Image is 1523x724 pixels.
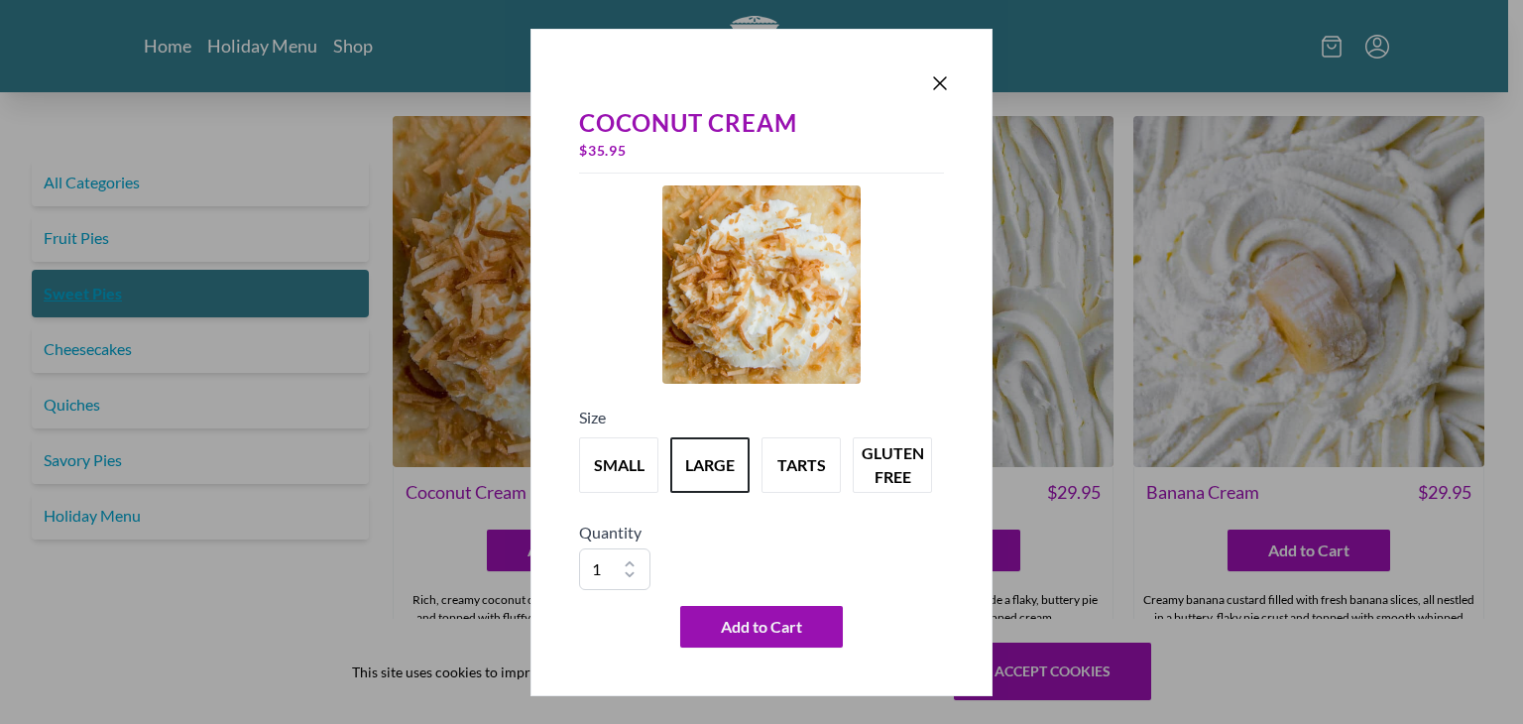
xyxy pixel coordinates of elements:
a: Product Image [662,185,861,390]
h5: Quantity [579,521,944,544]
button: Add to Cart [680,606,843,648]
img: Product Image [662,185,861,384]
button: Variant Swatch [761,437,841,493]
div: $ 35.95 [579,137,944,165]
button: Variant Swatch [579,437,658,493]
div: Coconut Cream [579,109,944,137]
h5: Size [579,406,944,429]
button: Variant Swatch [670,437,750,493]
button: Variant Swatch [853,437,932,493]
span: Add to Cart [721,615,802,639]
button: Close panel [928,71,952,95]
